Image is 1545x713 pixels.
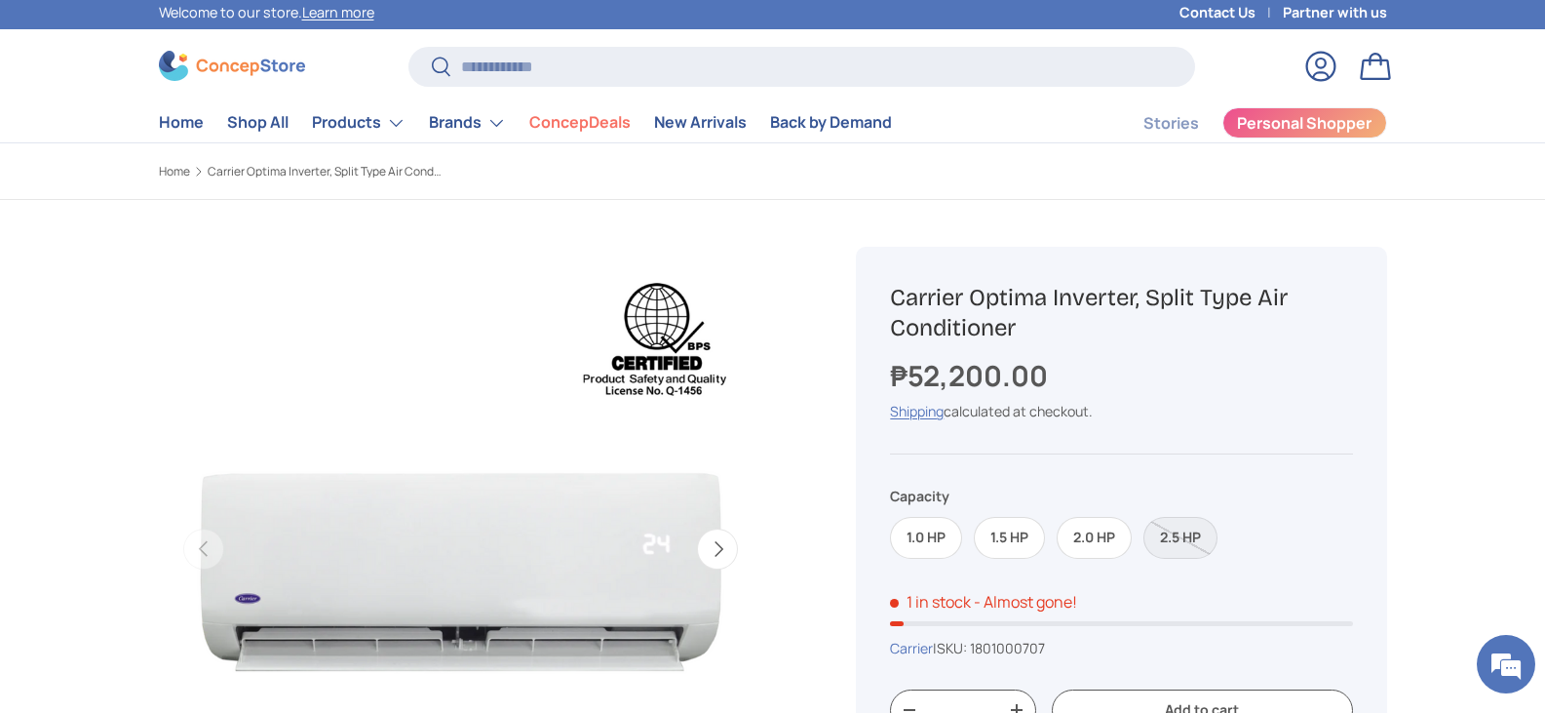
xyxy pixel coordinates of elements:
[101,109,328,135] div: Chat with us now
[300,103,417,142] summary: Products
[1143,104,1199,142] a: Stories
[1097,103,1387,142] nav: Secondary
[890,356,1053,395] strong: ₱52,200.00
[937,639,967,657] span: SKU:
[10,492,371,560] textarea: Type your message and hit 'Enter'
[1222,107,1387,139] a: Personal Shopper
[654,103,747,141] a: New Arrivals
[417,103,518,142] summary: Brands
[890,401,1352,421] div: calculated at checkout.
[1143,517,1217,559] label: Sold out
[159,103,204,141] a: Home
[970,639,1045,657] span: 1801000707
[890,283,1352,343] h1: Carrier Optima Inverter, Split Type Air Conditioner
[890,639,933,657] a: Carrier
[159,2,374,23] p: Welcome to our store.
[159,166,190,178] a: Home
[933,639,1045,657] span: |
[113,225,269,422] span: We're online!
[890,486,949,506] legend: Capacity
[1283,2,1387,23] a: Partner with us
[770,103,892,141] a: Back by Demand
[159,103,892,142] nav: Primary
[227,103,289,141] a: Shop All
[159,163,810,180] nav: Breadcrumbs
[320,10,367,57] div: Minimize live chat window
[890,591,971,613] span: 1 in stock
[1237,115,1371,131] span: Personal Shopper
[1179,2,1283,23] a: Contact Us
[302,3,374,21] a: Learn more
[208,166,442,178] a: Carrier Optima Inverter, Split Type Air Conditioner
[159,51,305,81] img: ConcepStore
[529,103,631,141] a: ConcepDeals
[974,591,1077,613] p: - Almost gone!
[890,402,944,420] a: Shipping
